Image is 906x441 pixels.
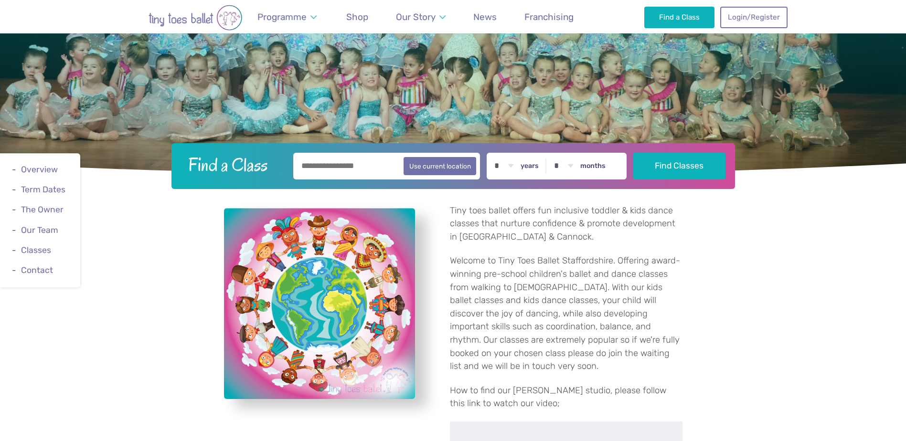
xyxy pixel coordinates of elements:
p: Welcome to Tiny Toes Ballet Staffordshire. Offering award-winning pre-school children's ballet an... [450,254,682,373]
a: Find a Class [644,7,714,28]
a: Franchising [520,6,578,28]
a: Our Story [391,6,450,28]
span: Programme [257,11,307,22]
a: Our Team [21,225,58,235]
button: Use current location [404,157,477,175]
label: months [580,162,606,170]
a: Term Dates [21,185,65,194]
span: Franchising [524,11,574,22]
p: How to find our [PERSON_NAME] studio, please follow this link to watch our video; [450,384,682,410]
a: Programme [253,6,321,28]
p: Tiny toes ballet offers fun inclusive toddler & kids dance classes that nurture confidence & prom... [450,204,682,244]
a: View full-size image [224,208,415,399]
span: Shop [346,11,368,22]
a: Login/Register [720,7,787,28]
a: News [469,6,501,28]
a: Shop [342,6,373,28]
a: Contact [21,265,53,275]
a: Overview [21,165,58,174]
span: News [473,11,497,22]
a: The Owner [21,205,64,215]
label: years [521,162,539,170]
h2: Find a Class [181,153,287,177]
a: Classes [21,245,51,255]
span: Our Story [396,11,436,22]
button: Find Classes [633,153,725,179]
img: tiny toes ballet [119,5,272,31]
